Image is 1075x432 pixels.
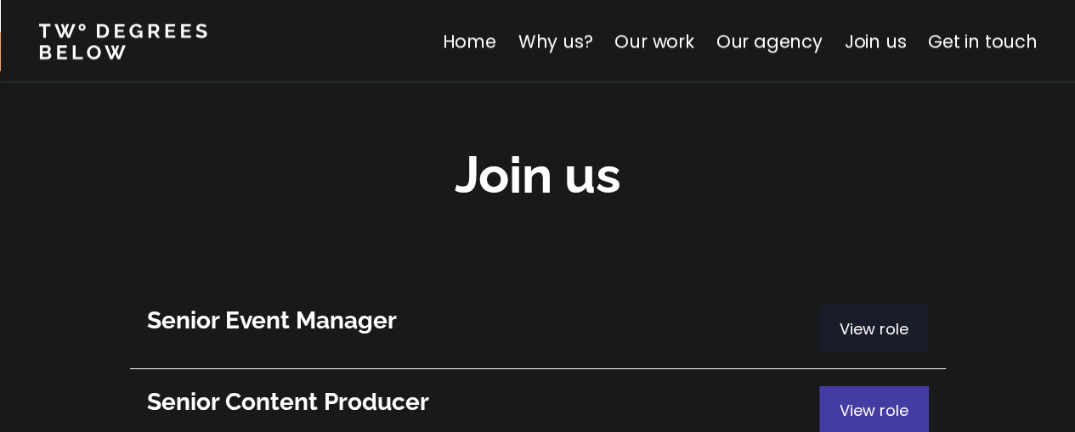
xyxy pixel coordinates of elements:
[840,318,908,339] span: View role
[928,29,1037,53] a: Get in touch
[455,141,621,210] h2: Join us
[844,29,906,53] a: Join us
[442,29,495,53] a: Home
[614,29,693,53] a: Our work
[147,305,819,337] h3: Senior Event Manager
[716,29,822,53] a: Our agency
[130,288,946,369] a: Senior Event ManagerView role
[147,386,819,418] h3: Senior Content Producer
[518,29,592,53] a: Why us?
[840,400,908,421] span: View role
